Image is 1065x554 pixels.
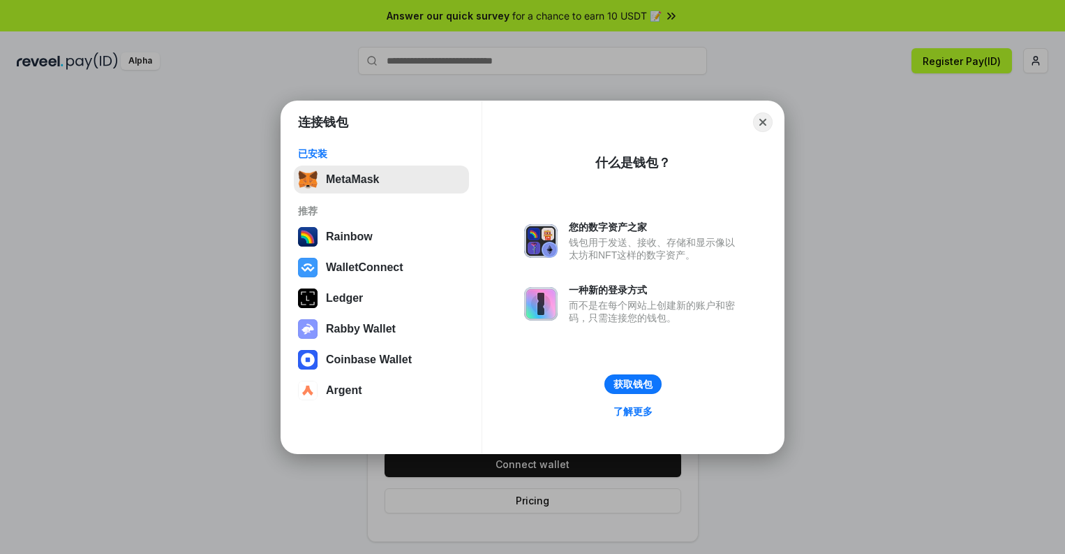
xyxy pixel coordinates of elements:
img: svg+xml,%3Csvg%20width%3D%2228%22%20height%3D%2228%22%20viewBox%3D%220%200%2028%2028%22%20fill%3D... [298,350,318,370]
button: WalletConnect [294,254,469,282]
img: svg+xml,%3Csvg%20width%3D%2228%22%20height%3D%2228%22%20viewBox%3D%220%200%2028%2028%22%20fill%3D... [298,258,318,277]
div: 一种新的登录方式 [569,284,742,296]
div: Rainbow [326,231,373,243]
img: svg+xml,%3Csvg%20xmlns%3D%22http%3A%2F%2Fwww.w3.org%2F2000%2Fsvg%22%20fill%3D%22none%22%20viewBox... [524,287,558,321]
div: 什么是钱包？ [595,154,671,171]
button: Close [753,112,773,132]
img: svg+xml,%3Csvg%20width%3D%22120%22%20height%3D%22120%22%20viewBox%3D%220%200%20120%20120%22%20fil... [298,227,318,247]
button: 获取钱包 [604,374,662,394]
div: MetaMask [326,173,379,186]
div: Ledger [326,292,363,305]
img: svg+xml,%3Csvg%20xmlns%3D%22http%3A%2F%2Fwww.w3.org%2F2000%2Fsvg%22%20fill%3D%22none%22%20viewBox... [298,319,318,339]
button: Rainbow [294,223,469,251]
div: Rabby Wallet [326,323,396,335]
div: 已安装 [298,147,465,160]
div: WalletConnect [326,261,403,274]
button: Coinbase Wallet [294,346,469,374]
a: 了解更多 [605,402,661,421]
button: Rabby Wallet [294,315,469,343]
div: 推荐 [298,205,465,217]
div: Argent [326,384,362,397]
img: svg+xml,%3Csvg%20width%3D%2228%22%20height%3D%2228%22%20viewBox%3D%220%200%2028%2028%22%20fill%3D... [298,381,318,400]
button: Ledger [294,284,469,312]
img: svg+xml,%3Csvg%20fill%3D%22none%22%20height%3D%2233%22%20viewBox%3D%220%200%2035%2033%22%20width%... [298,170,318,189]
div: Coinbase Wallet [326,353,412,366]
h1: 连接钱包 [298,114,348,131]
div: 钱包用于发送、接收、存储和显示像以太坊和NFT这样的数字资产。 [569,236,742,261]
img: svg+xml,%3Csvg%20xmlns%3D%22http%3A%2F%2Fwww.w3.org%2F2000%2Fsvg%22%20width%3D%2228%22%20height%3... [298,289,318,308]
div: 获取钱包 [613,378,653,391]
div: 了解更多 [613,405,653,418]
div: 您的数字资产之家 [569,221,742,233]
img: svg+xml,%3Csvg%20xmlns%3D%22http%3A%2F%2Fwww.w3.org%2F2000%2Fsvg%22%20fill%3D%22none%22%20viewBox... [524,224,558,258]
button: MetaMask [294,166,469,194]
div: 而不是在每个网站上创建新的账户和密码，只需连接您的钱包。 [569,299,742,324]
button: Argent [294,377,469,404]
